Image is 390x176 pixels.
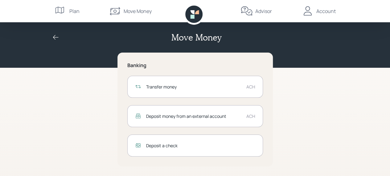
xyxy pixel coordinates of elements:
div: Account [316,7,336,15]
div: Deposit a check [146,142,255,149]
div: Deposit money from an external account [146,113,241,119]
h5: Banking [127,62,263,68]
div: Transfer money [146,84,241,90]
div: ACH [246,113,255,119]
div: ACH [246,84,255,90]
div: Move Money [124,7,152,15]
h2: Move Money [171,32,221,43]
div: Plan [69,7,80,15]
div: Advisor [255,7,272,15]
